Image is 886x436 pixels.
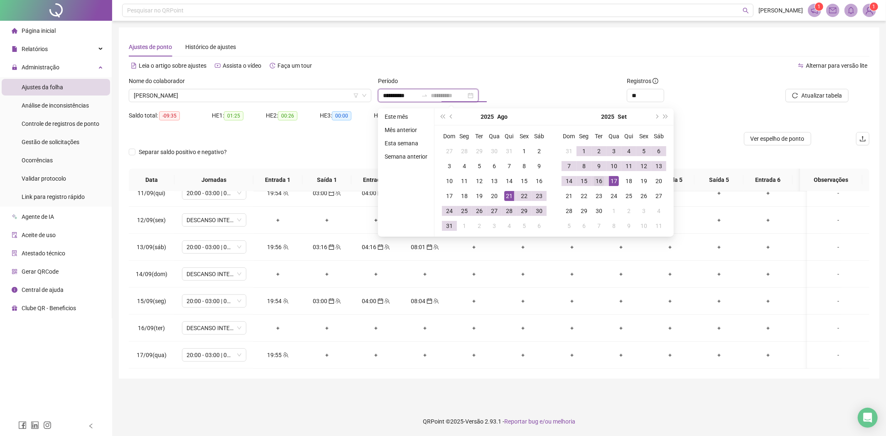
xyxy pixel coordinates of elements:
[651,218,666,233] td: 2025-10-11
[22,175,66,182] span: Validar protocolo
[444,221,454,231] div: 31
[421,92,428,99] span: to
[353,93,358,98] span: filter
[624,146,634,156] div: 4
[187,214,241,226] span: DESCANSO INTER-JORNADA
[517,144,532,159] td: 2025-08-01
[277,62,312,69] span: Faça um tour
[358,216,394,225] div: +
[459,161,469,171] div: 4
[639,146,649,156] div: 5
[212,111,266,120] div: HE 1:
[459,176,469,186] div: 11
[260,189,296,198] div: 19:54
[22,305,76,311] span: Clube QR - Beneficios
[636,218,651,233] td: 2025-10-10
[651,174,666,189] td: 2025-09-20
[591,159,606,174] td: 2025-09-09
[652,108,661,125] button: next-year
[654,146,664,156] div: 6
[487,144,502,159] td: 2025-07-30
[487,159,502,174] td: 2025-08-06
[270,63,275,69] span: history
[579,146,589,156] div: 1
[487,203,502,218] td: 2025-08-27
[609,206,619,216] div: 1
[609,161,619,171] div: 10
[457,129,472,144] th: Seg
[135,147,230,157] span: Separar saldo positivo e negativo?
[621,159,636,174] td: 2025-09-11
[332,111,351,120] span: 00:00
[131,63,137,69] span: file-text
[744,132,811,145] button: Ver espelho de ponto
[457,144,472,159] td: 2025-07-28
[639,176,649,186] div: 19
[532,174,547,189] td: 2025-08-16
[459,146,469,156] div: 28
[818,4,821,10] span: 1
[224,111,243,120] span: 01:25
[636,129,651,144] th: Sex
[591,218,606,233] td: 2025-10-07
[863,4,876,17] img: 82419
[594,206,604,216] div: 30
[591,129,606,144] th: Ter
[444,146,454,156] div: 27
[579,176,589,186] div: 15
[504,176,514,186] div: 14
[489,191,499,201] div: 20
[457,203,472,218] td: 2025-08-25
[442,189,457,203] td: 2025-08-17
[870,2,878,11] sup: Atualize o seu contato no menu Meus Dados
[873,4,876,10] span: 1
[302,169,351,191] th: Saída 1
[519,191,529,201] div: 22
[591,144,606,159] td: 2025-09-02
[22,139,79,145] span: Gestão de solicitações
[187,187,241,199] span: 20:00 - 03:00 | 04:00 - 08:00
[381,112,431,122] li: Este mês
[609,176,619,186] div: 17
[187,322,241,334] span: DESCANSO INTER-JORNADA
[22,27,56,34] span: Página inicial
[577,129,591,144] th: Seg
[134,89,366,102] span: FELIPE DA SILVA PAIVA
[185,44,236,50] span: Histórico de ajustes
[579,191,589,201] div: 22
[187,295,241,307] span: 20:00 - 03:00 | 04:00 - 08:00
[215,63,221,69] span: youtube
[502,129,517,144] th: Qui
[751,134,805,143] span: Ver espelho de ponto
[377,190,383,196] span: calendar
[12,287,17,293] span: info-circle
[442,174,457,189] td: 2025-08-10
[859,135,866,142] span: upload
[517,218,532,233] td: 2025-09-05
[22,287,64,293] span: Central de ajuda
[504,221,514,231] div: 4
[701,189,737,198] div: +
[562,203,577,218] td: 2025-09-28
[12,250,17,256] span: solution
[594,146,604,156] div: 2
[591,189,606,203] td: 2025-09-23
[532,203,547,218] td: 2025-08-30
[621,189,636,203] td: 2025-09-25
[636,159,651,174] td: 2025-09-12
[489,161,499,171] div: 6
[282,190,289,196] span: team
[444,206,454,216] div: 24
[606,203,621,218] td: 2025-10-01
[442,129,457,144] th: Dom
[12,64,17,70] span: lock
[594,176,604,186] div: 16
[639,206,649,216] div: 3
[624,206,634,216] div: 2
[459,221,469,231] div: 1
[517,129,532,144] th: Sex
[654,176,664,186] div: 20
[502,203,517,218] td: 2025-08-28
[815,2,823,11] sup: 1
[792,93,798,98] span: reload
